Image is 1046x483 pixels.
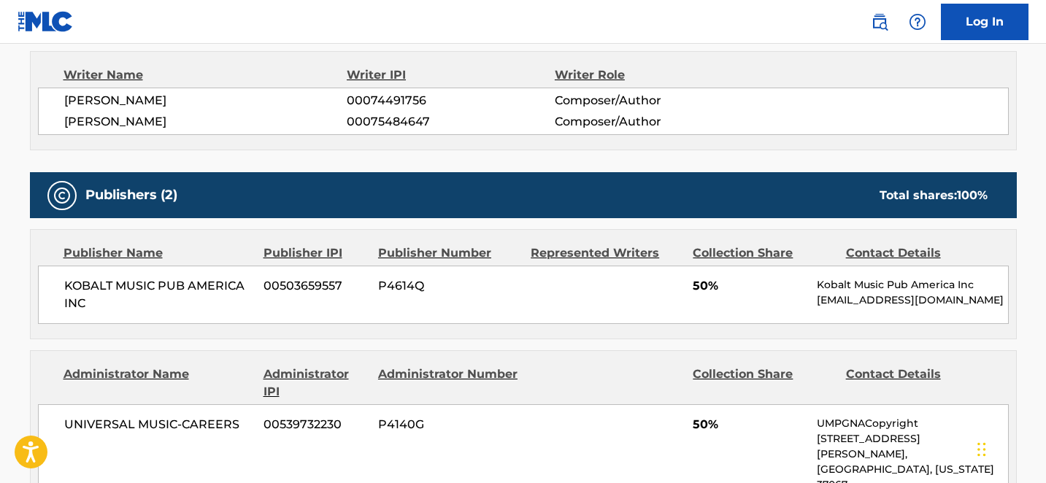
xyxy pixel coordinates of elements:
div: Contact Details [846,366,988,401]
span: 00074491756 [347,92,554,109]
h5: Publishers (2) [85,187,177,204]
div: Writer IPI [347,66,555,84]
span: KOBALT MUSIC PUB AMERICA INC [64,277,253,312]
div: Administrator Number [378,366,520,401]
span: Composer/Author [555,92,744,109]
iframe: Chat Widget [973,413,1046,483]
span: 50% [693,416,806,433]
span: Composer/Author [555,113,744,131]
span: UNIVERSAL MUSIC-CAREERS [64,416,253,433]
p: Kobalt Music Pub America Inc [817,277,1007,293]
p: [STREET_ADDRESS][PERSON_NAME], [817,431,1007,462]
div: Contact Details [846,244,988,262]
img: Publishers [53,187,71,204]
p: UMPGNACopyright [817,416,1007,431]
span: 50% [693,277,806,295]
div: Administrator Name [64,366,253,401]
div: Publisher IPI [264,244,367,262]
div: Collection Share [693,366,834,401]
span: 00075484647 [347,113,554,131]
span: [PERSON_NAME] [64,92,347,109]
img: search [871,13,888,31]
span: 00503659557 [264,277,367,295]
span: P4140G [378,416,520,433]
div: Represented Writers [531,244,682,262]
div: Publisher Name [64,244,253,262]
div: Help [903,7,932,36]
div: Publisher Number [378,244,520,262]
div: Collection Share [693,244,834,262]
div: Administrator IPI [264,366,367,401]
a: Log In [941,4,1028,40]
div: Total shares: [880,187,988,204]
div: Writer Role [555,66,744,84]
span: 100 % [957,188,988,202]
div: Writer Name [64,66,347,84]
img: MLC Logo [18,11,74,32]
span: P4614Q [378,277,520,295]
img: help [909,13,926,31]
div: Drag [977,428,986,471]
a: Public Search [865,7,894,36]
p: [EMAIL_ADDRESS][DOMAIN_NAME] [817,293,1007,308]
span: [PERSON_NAME] [64,113,347,131]
span: 00539732230 [264,416,367,433]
